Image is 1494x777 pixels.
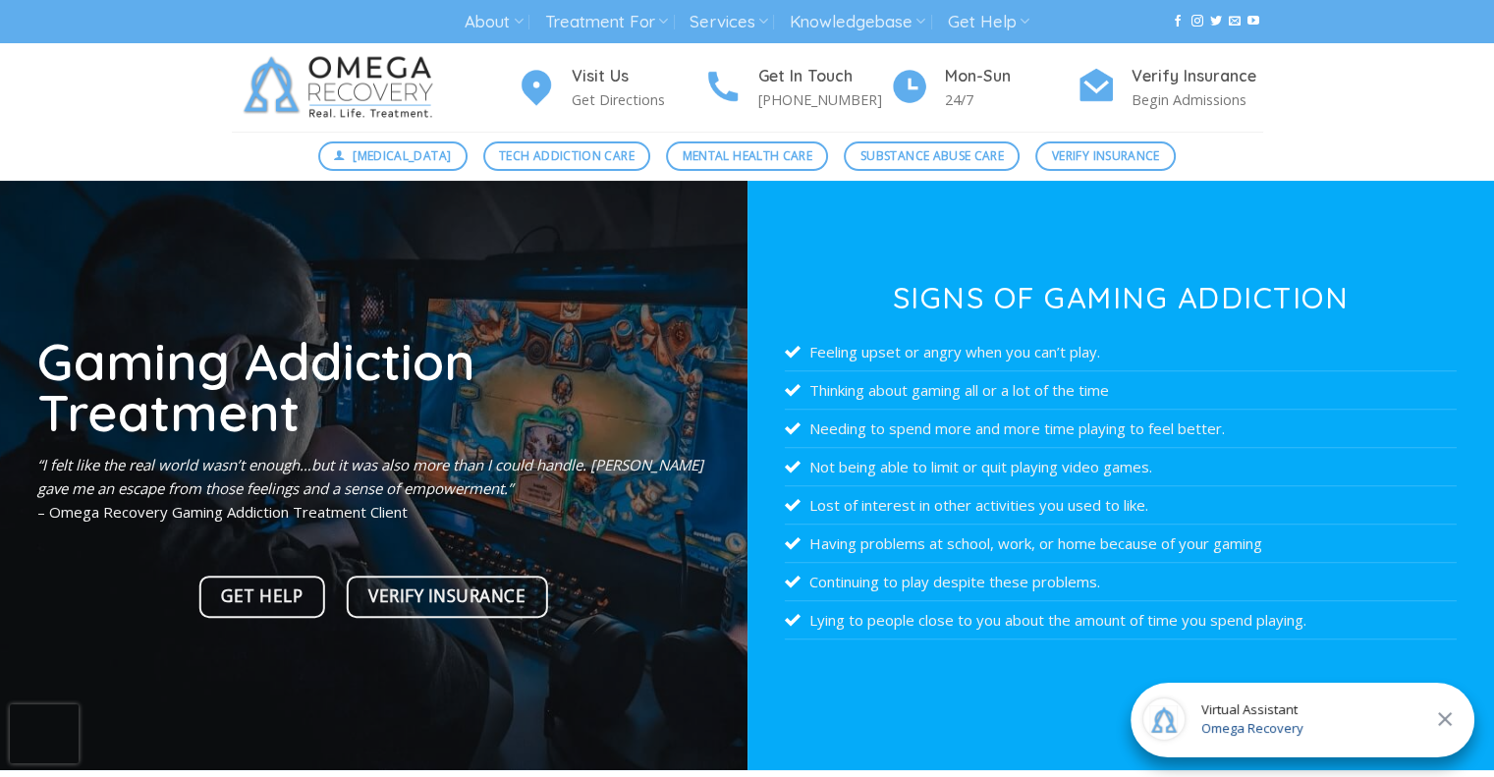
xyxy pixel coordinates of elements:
[683,146,812,165] span: Mental Health Care
[37,335,709,438] h1: Gaming Addiction Treatment
[785,486,1457,525] li: Lost of interest in other activities you used to like.
[690,4,767,40] a: Services
[1229,15,1241,28] a: Send us an email
[785,525,1457,563] li: Having problems at school, work, or home because of your gaming
[517,64,703,112] a: Visit Us Get Directions
[232,43,453,132] img: Omega Recovery
[1247,15,1259,28] a: Follow on YouTube
[199,576,326,618] a: Get Help
[1132,64,1263,89] h4: Verify Insurance
[353,146,451,165] span: [MEDICAL_DATA]
[945,88,1077,111] p: 24/7
[318,141,468,171] a: [MEDICAL_DATA]
[545,4,668,40] a: Treatment For
[368,583,526,610] span: Verify Insurance
[703,64,890,112] a: Get In Touch [PHONE_NUMBER]
[37,453,709,524] p: – Omega Recovery Gaming Addiction Treatment Client
[790,4,925,40] a: Knowledgebase
[499,146,635,165] span: Tech Addiction Care
[465,4,523,40] a: About
[666,141,828,171] a: Mental Health Care
[10,704,79,763] iframe: reCAPTCHA
[948,4,1029,40] a: Get Help
[785,410,1457,448] li: Needing to spend more and more time playing to feel better.
[1210,15,1222,28] a: Follow on Twitter
[37,455,703,498] em: “I felt like the real world wasn’t enough…but it was also more than I could handle. [PERSON_NAME]...
[1190,15,1202,28] a: Follow on Instagram
[785,283,1457,312] h3: Signs of Gaming Addiction
[1035,141,1176,171] a: Verify Insurance
[785,448,1457,486] li: Not being able to limit or quit playing video games.
[785,333,1457,371] li: Feeling upset or angry when you can’t play.
[758,64,890,89] h4: Get In Touch
[860,146,1004,165] span: Substance Abuse Care
[1077,64,1263,112] a: Verify Insurance Begin Admissions
[1132,88,1263,111] p: Begin Admissions
[758,88,890,111] p: [PHONE_NUMBER]
[572,64,703,89] h4: Visit Us
[785,601,1457,639] li: Lying to people close to you about the amount of time you spend playing.
[221,583,303,610] span: Get Help
[1172,15,1184,28] a: Follow on Facebook
[945,64,1077,89] h4: Mon-Sun
[1052,146,1160,165] span: Verify Insurance
[572,88,703,111] p: Get Directions
[844,141,1020,171] a: Substance Abuse Care
[346,576,548,618] a: Verify Insurance
[785,563,1457,601] li: Continuing to play despite these problems.
[785,371,1457,410] li: Thinking about gaming all or a lot of the time
[483,141,651,171] a: Tech Addiction Care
